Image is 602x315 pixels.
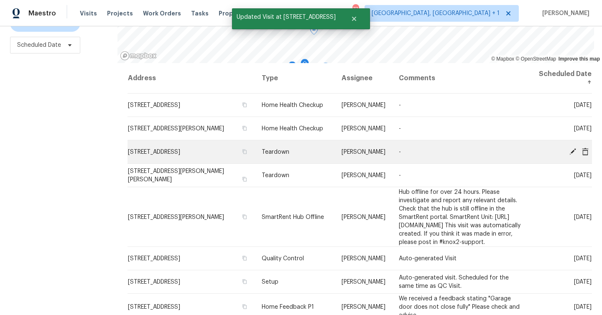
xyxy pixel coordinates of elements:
span: Edit [566,147,579,155]
span: Setup [262,279,278,285]
span: [PERSON_NAME] [342,173,385,178]
span: [PERSON_NAME] [539,9,589,18]
span: Auto-generated Visit [399,256,457,262]
span: [STREET_ADDRESS] [128,102,180,108]
span: Updated Visit at [STREET_ADDRESS] [232,8,340,26]
span: [STREET_ADDRESS] [128,149,180,155]
button: Copy Address [241,254,248,262]
span: - [399,149,401,155]
span: [DATE] [574,304,592,310]
span: Work Orders [143,9,181,18]
button: Close [340,10,368,27]
span: Visits [80,9,97,18]
button: Copy Address [241,302,248,310]
span: [PERSON_NAME] [342,126,385,132]
button: Copy Address [241,148,248,155]
span: Tasks [191,10,209,16]
span: - [399,173,401,178]
span: Home Feedback P1 [262,304,314,310]
span: [STREET_ADDRESS][PERSON_NAME] [128,214,224,220]
th: Scheduled Date ↑ [531,63,592,94]
button: Copy Address [241,278,248,285]
span: Cancel [579,147,592,155]
div: 77 [352,5,358,13]
span: [PERSON_NAME] [342,256,385,262]
span: [DATE] [574,102,592,108]
span: [PERSON_NAME] [342,102,385,108]
th: Comments [392,63,531,94]
div: Map marker [321,63,330,76]
span: Hub offline for over 24 hours. Please investigate and report any relevant details. Check that the... [399,189,520,245]
span: Quality Control [262,256,304,262]
span: Teardown [262,173,289,178]
span: [DATE] [574,279,592,285]
span: Home Health Checkup [262,102,323,108]
th: Type [255,63,335,94]
span: - [399,102,401,108]
span: Scheduled Date [17,41,61,49]
span: [PERSON_NAME] [342,279,385,285]
span: [DATE] [574,256,592,262]
span: Home Health Checkup [262,126,323,132]
span: [GEOGRAPHIC_DATA], [GEOGRAPHIC_DATA] + 1 [372,9,500,18]
a: Mapbox [491,56,514,62]
span: [DATE] [574,126,592,132]
span: [STREET_ADDRESS] [128,304,180,310]
a: Mapbox homepage [120,51,157,61]
span: Maestro [28,9,56,18]
a: OpenStreetMap [515,56,556,62]
span: Projects [107,9,133,18]
button: Copy Address [241,101,248,109]
span: [STREET_ADDRESS][PERSON_NAME] [128,126,224,132]
button: Copy Address [241,124,248,132]
span: Teardown [262,149,289,155]
button: Copy Address [241,175,248,183]
span: [PERSON_NAME] [342,214,385,220]
span: [STREET_ADDRESS][PERSON_NAME][PERSON_NAME] [128,168,224,183]
span: [STREET_ADDRESS] [128,279,180,285]
span: Auto-generated visit. Scheduled for the same time as QC Visit. [399,275,509,289]
span: [STREET_ADDRESS] [128,256,180,262]
a: Improve this map [559,56,600,62]
div: Map marker [288,61,296,74]
span: SmartRent Hub Offline [262,214,324,220]
span: [DATE] [574,214,592,220]
span: [PERSON_NAME] [342,304,385,310]
span: [DATE] [574,173,592,178]
div: Map marker [301,59,309,72]
span: [PERSON_NAME] [342,149,385,155]
th: Address [128,63,255,94]
div: Map marker [310,25,318,38]
th: Assignee [335,63,392,94]
button: Copy Address [241,213,248,220]
span: - [399,126,401,132]
span: Properties [219,9,251,18]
